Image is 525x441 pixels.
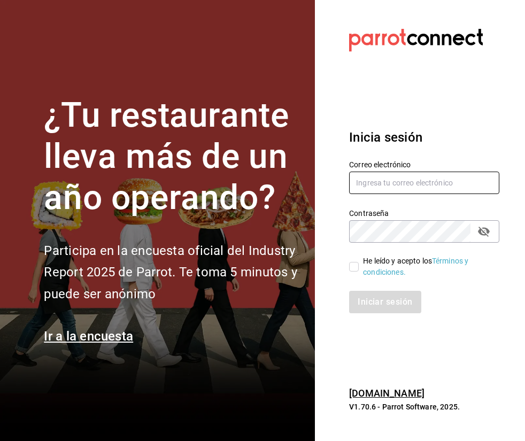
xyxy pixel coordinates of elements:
[349,172,499,194] input: Ingresa tu correo electrónico
[349,128,499,147] h3: Inicia sesión
[475,222,493,241] button: passwordField
[44,329,133,344] a: Ir a la encuesta
[349,401,499,412] p: V1.70.6 - Parrot Software, 2025.
[363,256,491,278] div: He leído y acepto los
[44,240,302,305] h2: Participa en la encuesta oficial del Industry Report 2025 de Parrot. Te toma 5 minutos y puede se...
[349,388,424,399] a: [DOMAIN_NAME]
[349,161,499,168] label: Correo electrónico
[349,210,499,217] label: Contraseña
[44,95,302,218] h1: ¿Tu restaurante lleva más de un año operando?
